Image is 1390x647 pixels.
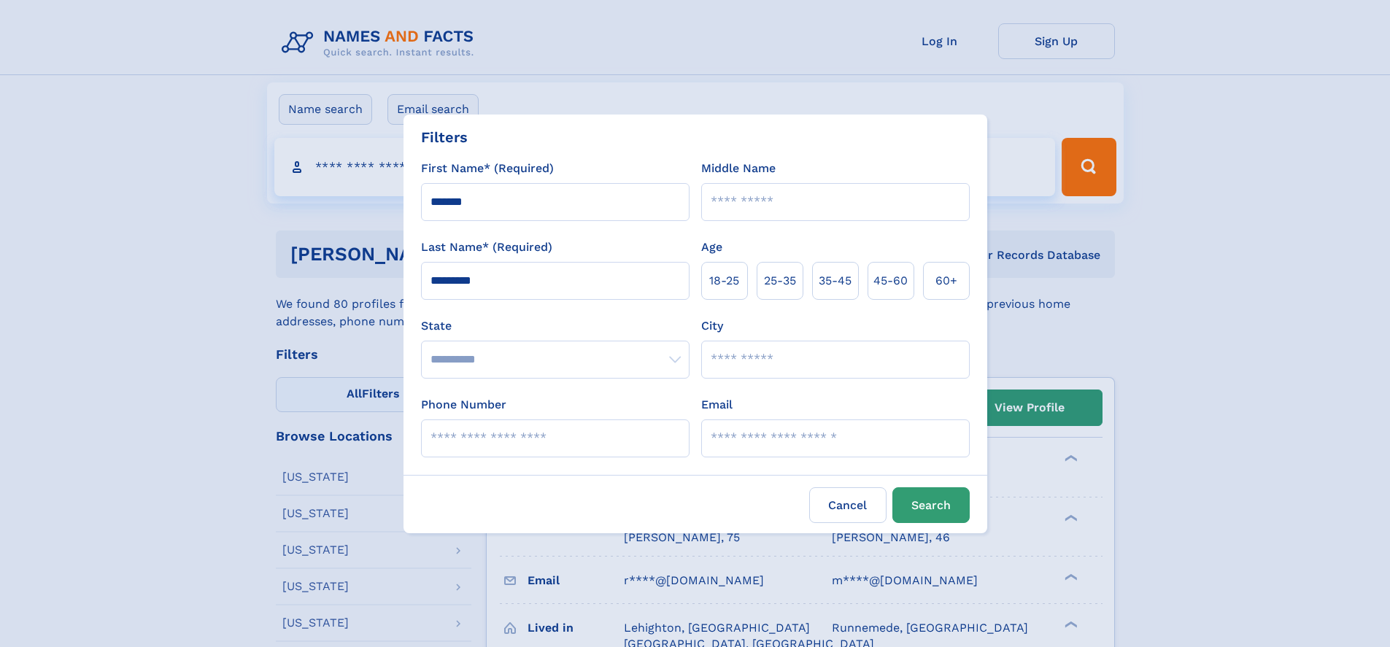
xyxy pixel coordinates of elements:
[809,487,887,523] label: Cancel
[421,239,552,256] label: Last Name* (Required)
[873,272,908,290] span: 45‑60
[764,272,796,290] span: 25‑35
[701,317,723,335] label: City
[935,272,957,290] span: 60+
[709,272,739,290] span: 18‑25
[421,126,468,148] div: Filters
[421,396,506,414] label: Phone Number
[701,239,722,256] label: Age
[892,487,970,523] button: Search
[701,160,776,177] label: Middle Name
[421,160,554,177] label: First Name* (Required)
[421,317,690,335] label: State
[819,272,852,290] span: 35‑45
[701,396,733,414] label: Email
